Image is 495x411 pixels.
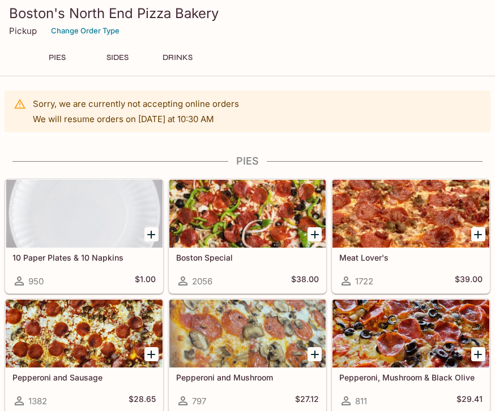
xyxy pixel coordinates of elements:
a: Meat Lover's1722$39.00 [332,179,490,293]
div: Meat Lover's [332,180,489,248]
button: PIES [32,50,83,66]
div: Pepperoni, Mushroom & Black Olive [332,300,489,367]
button: Add Meat Lover's [471,227,485,241]
span: 1722 [355,276,373,287]
h5: Pepperoni and Mushroom [176,373,319,382]
h5: Meat Lover's [339,253,483,262]
p: We will resume orders on [DATE] at 10:30 AM [33,114,239,124]
a: Boston Special2056$38.00 [169,179,327,293]
h5: Pepperoni and Sausage [12,373,156,382]
h5: $29.41 [456,394,483,408]
button: Add Pepperoni and Sausage [144,347,159,361]
h5: $38.00 [291,274,319,288]
div: Pepperoni and Mushroom [169,300,326,367]
h5: $39.00 [455,274,483,288]
h5: $1.00 [135,274,156,288]
p: Pickup [9,25,37,36]
span: 797 [192,396,206,406]
h5: 10 Paper Plates & 10 Napkins [12,253,156,262]
p: Sorry, we are currently not accepting online orders [33,98,239,109]
button: Change Order Type [46,22,125,40]
span: 1382 [28,396,47,406]
div: 10 Paper Plates & 10 Napkins [6,180,163,248]
span: 950 [28,276,44,287]
span: 2056 [192,276,212,287]
h4: PIES [5,155,490,167]
button: Add Boston Special [308,227,322,241]
h5: Pepperoni, Mushroom & Black Olive [339,373,483,382]
button: Add Pepperoni and Mushroom [308,347,322,361]
button: Add Pepperoni, Mushroom & Black Olive [471,347,485,361]
h3: Boston's North End Pizza Bakery [9,5,486,22]
button: SIDES [92,50,143,66]
h5: $28.65 [129,394,156,408]
div: Pepperoni and Sausage [6,300,163,367]
h5: Boston Special [176,253,319,262]
div: Boston Special [169,180,326,248]
h5: $27.12 [295,394,319,408]
a: 10 Paper Plates & 10 Napkins950$1.00 [5,179,163,293]
span: 811 [355,396,367,406]
button: Add 10 Paper Plates & 10 Napkins [144,227,159,241]
button: DRINKS [152,50,203,66]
